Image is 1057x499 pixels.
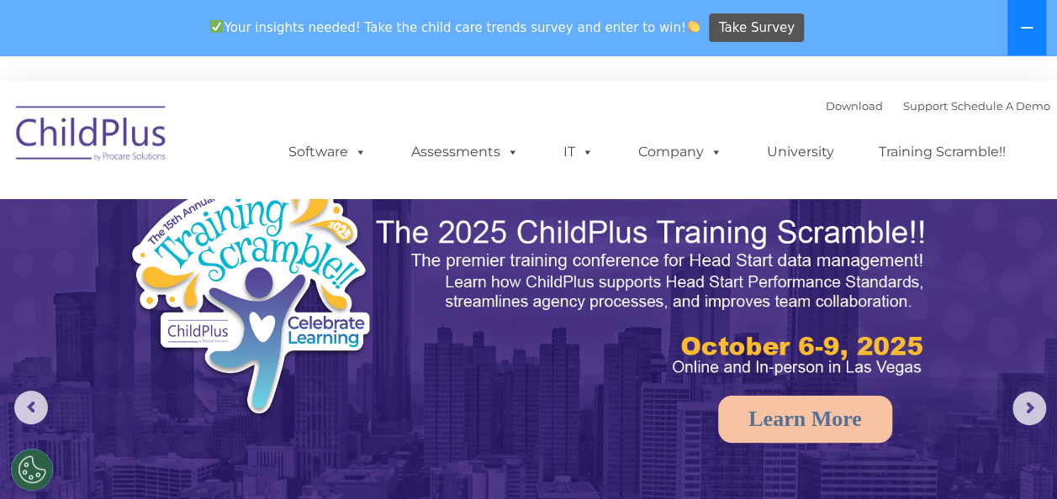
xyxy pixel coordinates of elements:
img: ChildPlus by Procare Solutions [8,94,176,178]
a: Download [826,99,883,113]
span: Your insights needed! Take the child care trends survey and enter to win! [203,11,707,44]
a: Assessments [394,135,536,169]
span: Phone number [234,180,305,192]
a: Support [903,99,948,113]
font: | [826,99,1050,113]
a: Schedule A Demo [951,99,1050,113]
a: Training Scramble!! [862,135,1023,169]
span: Last name [234,111,285,123]
span: Take Survey [719,13,795,43]
a: Learn More [718,396,892,443]
a: University [750,135,851,169]
a: Company [621,135,739,169]
img: 👏 [687,20,700,33]
button: Cookies Settings [11,449,53,491]
a: Software [272,135,383,169]
img: ✅ [210,20,223,33]
a: Take Survey [709,13,804,43]
a: IT [547,135,610,169]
